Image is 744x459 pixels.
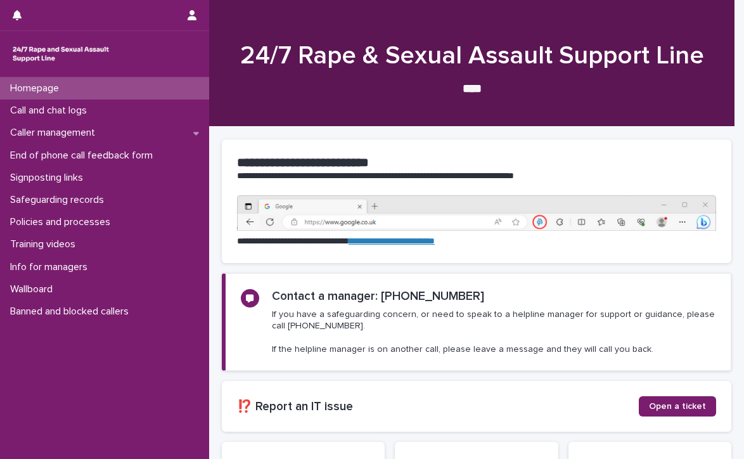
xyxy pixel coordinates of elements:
img: https%3A%2F%2Fcdn.document360.io%2F0deca9d6-0dac-4e56-9e8f-8d9979bfce0e%2FImages%2FDocumentation%... [237,195,716,231]
p: Info for managers [5,261,98,273]
p: Training videos [5,238,86,250]
h2: Contact a manager: [PHONE_NUMBER] [272,289,484,304]
p: If you have a safeguarding concern, or need to speak to a helpline manager for support or guidanc... [272,309,715,355]
p: Banned and blocked callers [5,306,139,318]
h1: 24/7 Rape & Sexual Assault Support Line [222,41,722,71]
a: Open a ticket [639,396,716,417]
p: Signposting links [5,172,93,184]
p: Caller management [5,127,105,139]
p: Safeguarding records [5,194,114,206]
p: Homepage [5,82,69,94]
img: rhQMoQhaT3yELyF149Cw [10,41,112,67]
p: End of phone call feedback form [5,150,163,162]
p: Call and chat logs [5,105,97,117]
p: Wallboard [5,283,63,295]
span: Open a ticket [649,402,706,411]
p: Policies and processes [5,216,120,228]
h2: ⁉️ Report an IT issue [237,399,639,414]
